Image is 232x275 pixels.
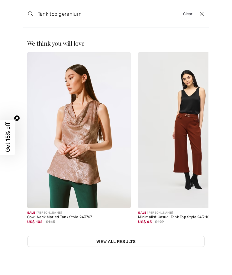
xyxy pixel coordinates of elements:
span: Clear [183,11,193,17]
img: Cowl Neck Marled Tank Style 243767. Beige/gold [27,52,131,208]
span: Help [14,4,27,10]
span: US$ 102 [27,218,43,224]
div: [PERSON_NAME] [27,211,131,215]
span: Get 15% off [4,123,11,152]
span: Sale [27,209,35,215]
span: Sale [138,209,146,215]
span: $145 [46,219,55,225]
img: search the website [28,11,33,17]
button: Close [198,9,206,18]
input: TYPE TO SEARCH [33,5,160,23]
span: We think you will love [27,39,85,47]
span: $129 [155,219,164,225]
span: US$ 65 [138,218,152,224]
button: Close teaser [14,115,20,121]
a: View All Results [27,236,205,247]
div: Cowl Neck Marled Tank Style 243767 [27,215,131,219]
